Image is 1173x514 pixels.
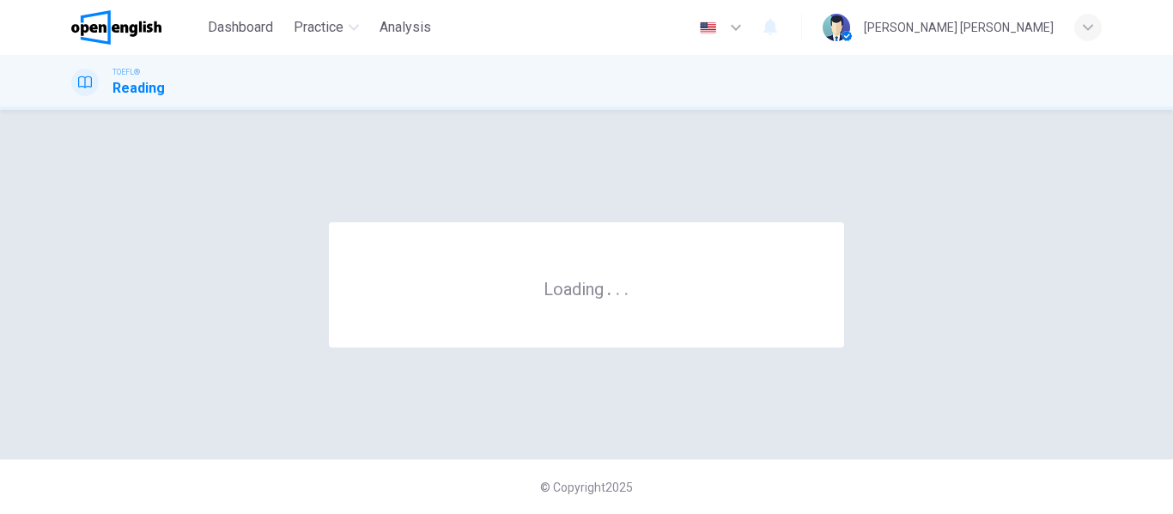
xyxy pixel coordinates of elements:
h6: Loading [544,277,629,299]
button: Analysis [373,12,438,43]
img: Profile picture [823,14,850,41]
button: Practice [287,12,366,43]
h6: . [606,273,612,301]
h6: . [623,273,629,301]
button: Dashboard [201,12,280,43]
div: [PERSON_NAME] [PERSON_NAME] [864,17,1054,38]
h6: . [615,273,621,301]
img: OpenEnglish logo [71,10,161,45]
h1: Reading [112,78,165,99]
span: Analysis [380,17,431,38]
img: en [697,21,719,34]
span: TOEFL® [112,66,140,78]
span: Practice [294,17,343,38]
span: © Copyright 2025 [540,481,633,494]
span: Dashboard [208,17,273,38]
a: OpenEnglish logo [71,10,201,45]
